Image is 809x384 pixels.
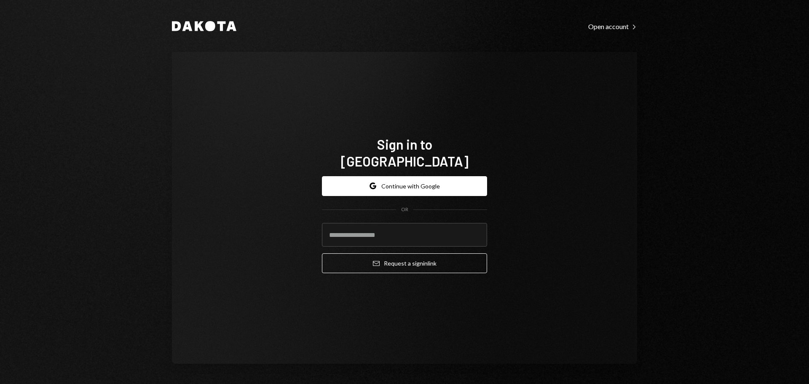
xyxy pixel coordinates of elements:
div: Open account [588,22,637,31]
div: OR [401,206,408,213]
button: Request a signinlink [322,253,487,273]
h1: Sign in to [GEOGRAPHIC_DATA] [322,136,487,169]
button: Continue with Google [322,176,487,196]
a: Open account [588,21,637,31]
